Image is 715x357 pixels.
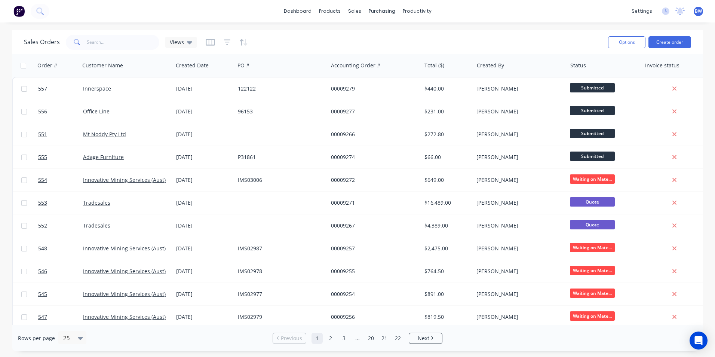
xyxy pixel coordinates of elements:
a: Page 20 [365,333,377,344]
div: [PERSON_NAME] [476,153,559,161]
div: [DATE] [176,313,232,321]
div: purchasing [365,6,399,17]
div: 96153 [238,108,321,115]
a: Innovative Mining Services (Aust) Pty Ltd [83,245,184,252]
a: 556 [38,100,83,123]
div: P31861 [238,153,321,161]
a: 555 [38,146,83,168]
div: [PERSON_NAME] [476,313,559,321]
span: 545 [38,290,47,298]
span: Waiting on Mate... [570,266,615,275]
div: [PERSON_NAME] [476,131,559,138]
div: productivity [399,6,435,17]
img: Factory [13,6,25,17]
div: $231.00 [424,108,468,115]
div: Customer Name [82,62,123,69]
div: $764.50 [424,268,468,275]
div: [PERSON_NAME] [476,85,559,92]
div: 00009279 [331,85,414,92]
a: Office Line [83,108,110,115]
div: IMS03006 [238,176,321,184]
div: $16,489.00 [424,199,468,207]
div: sales [344,6,365,17]
div: [PERSON_NAME] [476,176,559,184]
div: 00009271 [331,199,414,207]
div: $819.50 [424,313,468,321]
a: Innovative Mining Services (Aust) Pty Ltd [83,268,184,275]
div: $2,475.00 [424,245,468,252]
a: 553 [38,192,83,214]
div: [DATE] [176,290,232,298]
a: 547 [38,306,83,328]
div: IMS02978 [238,268,321,275]
span: Rows per page [18,335,55,342]
a: Page 3 [338,333,350,344]
div: 00009277 [331,108,414,115]
span: Waiting on Mate... [570,243,615,252]
div: [DATE] [176,108,232,115]
span: Submitted [570,129,615,138]
a: Page 22 [392,333,403,344]
span: 556 [38,108,47,115]
div: Accounting Order # [331,62,380,69]
div: [PERSON_NAME] [476,222,559,229]
input: Search... [87,35,160,50]
a: dashboard [280,6,315,17]
div: Created Date [176,62,209,69]
a: 554 [38,169,83,191]
a: 551 [38,123,83,146]
div: [DATE] [176,153,232,161]
span: Waiting on Mate... [570,174,615,184]
a: Tradesales [83,199,110,206]
a: 557 [38,77,83,100]
div: IMS02977 [238,290,321,298]
span: BW [695,8,702,15]
span: 553 [38,199,47,207]
div: $440.00 [424,85,468,92]
span: 555 [38,153,47,161]
span: Quote [570,220,615,229]
span: 546 [38,268,47,275]
span: Waiting on Mate... [570,289,615,298]
span: Submitted [570,106,615,115]
div: [DATE] [176,176,232,184]
div: 00009266 [331,131,414,138]
span: 554 [38,176,47,184]
div: [DATE] [176,222,232,229]
button: Options [608,36,645,48]
div: [DATE] [176,131,232,138]
div: PO # [237,62,249,69]
div: products [315,6,344,17]
a: Jump forward [352,333,363,344]
a: Next page [409,335,442,342]
div: Invoice status [645,62,679,69]
a: Page 2 [325,333,336,344]
div: Created By [477,62,504,69]
a: Adage Furniture [83,153,124,161]
div: [PERSON_NAME] [476,108,559,115]
div: $649.00 [424,176,468,184]
div: IMS02987 [238,245,321,252]
div: 122122 [238,85,321,92]
a: Innovative Mining Services (Aust) Pty Ltd [83,176,184,183]
a: 548 [38,237,83,260]
span: 551 [38,131,47,138]
div: 00009257 [331,245,414,252]
div: [PERSON_NAME] [476,199,559,207]
div: Open Intercom Messenger [690,332,708,350]
a: 545 [38,283,83,305]
h1: Sales Orders [24,39,60,46]
button: Create order [648,36,691,48]
a: Innovative Mining Services (Aust) Pty Ltd [83,290,184,297]
span: Quote [570,197,615,207]
div: 00009267 [331,222,414,229]
div: $4,389.00 [424,222,468,229]
div: 00009254 [331,290,414,298]
div: $272.80 [424,131,468,138]
div: [DATE] [176,85,232,92]
a: Tradesales [83,222,110,229]
div: 00009272 [331,176,414,184]
span: 548 [38,245,47,252]
div: Total ($) [424,62,444,69]
a: 546 [38,260,83,283]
